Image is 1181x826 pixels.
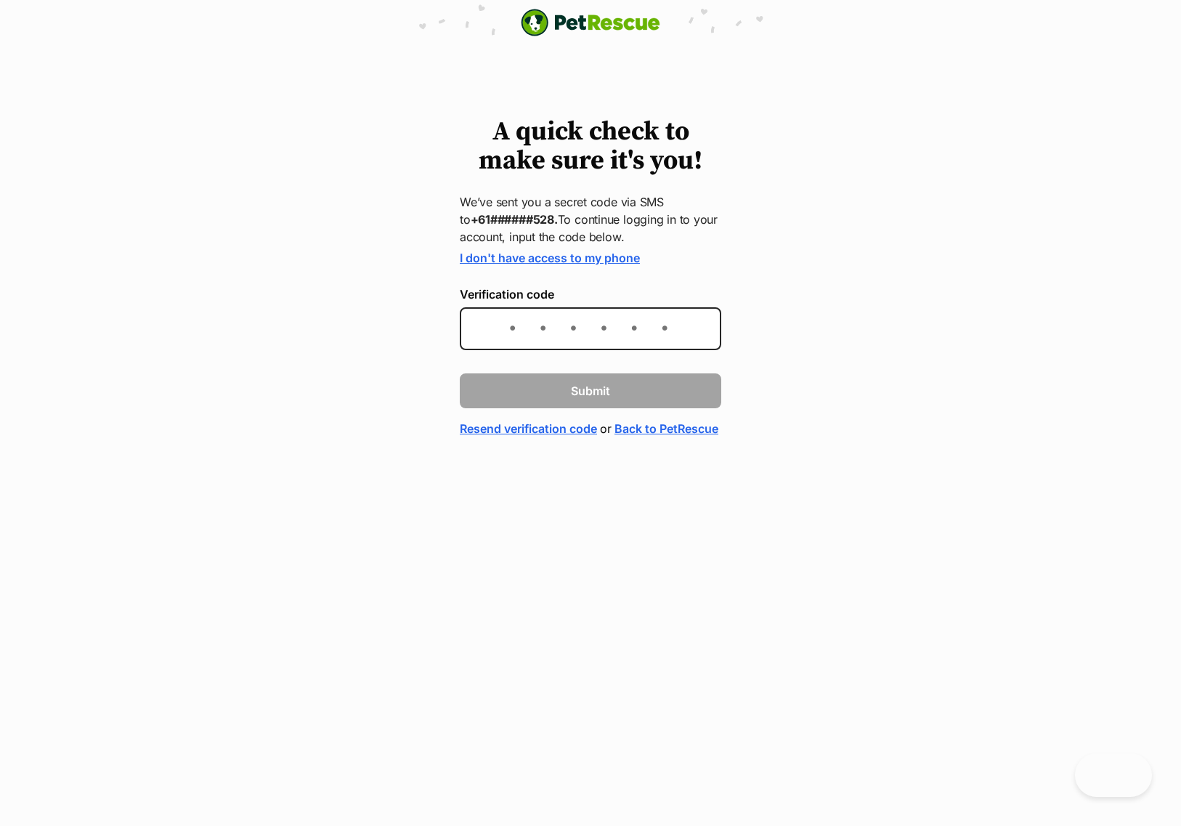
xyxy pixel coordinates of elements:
button: Submit [460,373,721,408]
h1: A quick check to make sure it's you! [460,118,721,176]
strong: +61######528. [471,212,558,227]
span: or [600,420,612,437]
p: We’ve sent you a secret code via SMS to To continue logging in to your account, input the code be... [460,193,721,246]
iframe: Help Scout Beacon - Open [1075,753,1152,797]
img: logo-e224e6f780fb5917bec1dbf3a21bbac754714ae5b6737aabdf751b685950b380.svg [521,9,660,36]
input: Enter the 6-digit verification code sent to your device [460,307,721,350]
label: Verification code [460,288,721,301]
a: Back to PetRescue [614,420,718,437]
a: I don't have access to my phone [460,251,640,265]
a: Resend verification code [460,420,597,437]
a: PetRescue [521,9,660,36]
span: Submit [571,382,610,400]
